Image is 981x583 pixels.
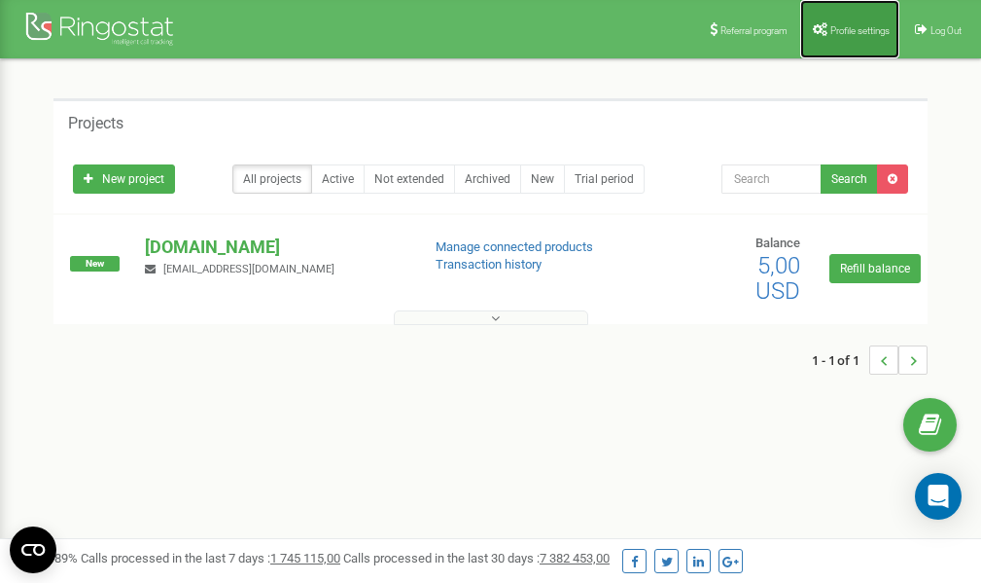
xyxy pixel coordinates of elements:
[68,115,123,132] h5: Projects
[343,551,610,565] span: Calls processed in the last 30 days :
[755,252,800,305] span: 5,00 USD
[915,473,962,520] div: Open Intercom Messenger
[564,164,645,194] a: Trial period
[930,25,962,36] span: Log Out
[311,164,365,194] a: Active
[812,346,869,375] span: 1 - 1 of 1
[830,25,890,36] span: Profile settings
[145,235,403,260] p: [DOMAIN_NAME]
[270,551,340,565] u: 1 745 115,00
[364,164,455,194] a: Not extended
[232,164,312,194] a: All projects
[755,236,800,250] span: Balance
[540,551,610,565] u: 7 382 453,00
[436,239,593,254] a: Manage connected products
[829,254,921,283] a: Refill balance
[436,257,542,272] a: Transaction history
[821,164,878,194] button: Search
[70,256,120,272] span: New
[812,326,928,394] nav: ...
[10,527,56,573] button: Open CMP widget
[73,164,175,194] a: New project
[454,164,521,194] a: Archived
[720,25,788,36] span: Referral program
[163,263,334,275] span: [EMAIL_ADDRESS][DOMAIN_NAME]
[81,551,340,565] span: Calls processed in the last 7 days :
[721,164,822,194] input: Search
[520,164,565,194] a: New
